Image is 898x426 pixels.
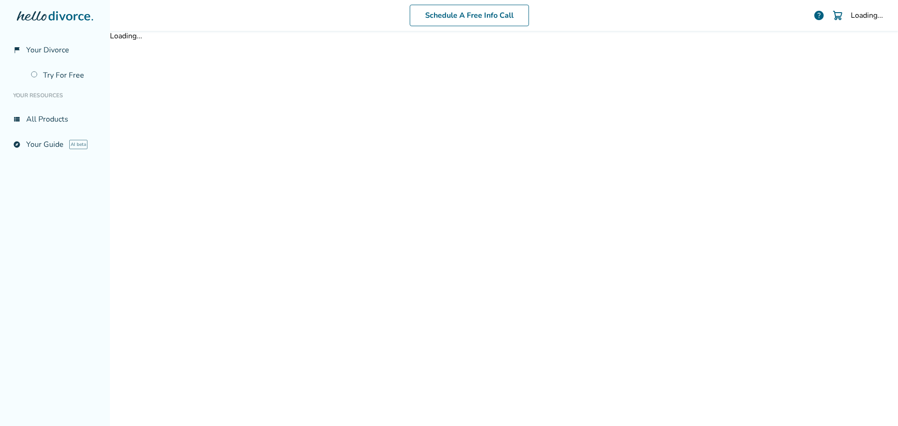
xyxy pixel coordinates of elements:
[26,45,69,55] span: Your Divorce
[7,108,102,130] a: view_listAll Products
[7,86,102,105] li: Your Resources
[7,134,102,155] a: exploreYour GuideAI beta
[813,10,825,21] a: help
[13,46,21,54] span: flag_2
[832,10,843,21] img: Cart
[851,10,883,21] div: Loading...
[410,5,529,26] a: Schedule A Free Info Call
[69,140,87,149] span: AI beta
[7,39,102,61] a: flag_2Your Divorce
[110,31,898,41] div: Loading...
[13,141,21,148] span: explore
[13,116,21,123] span: view_list
[25,65,102,86] a: Try For Free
